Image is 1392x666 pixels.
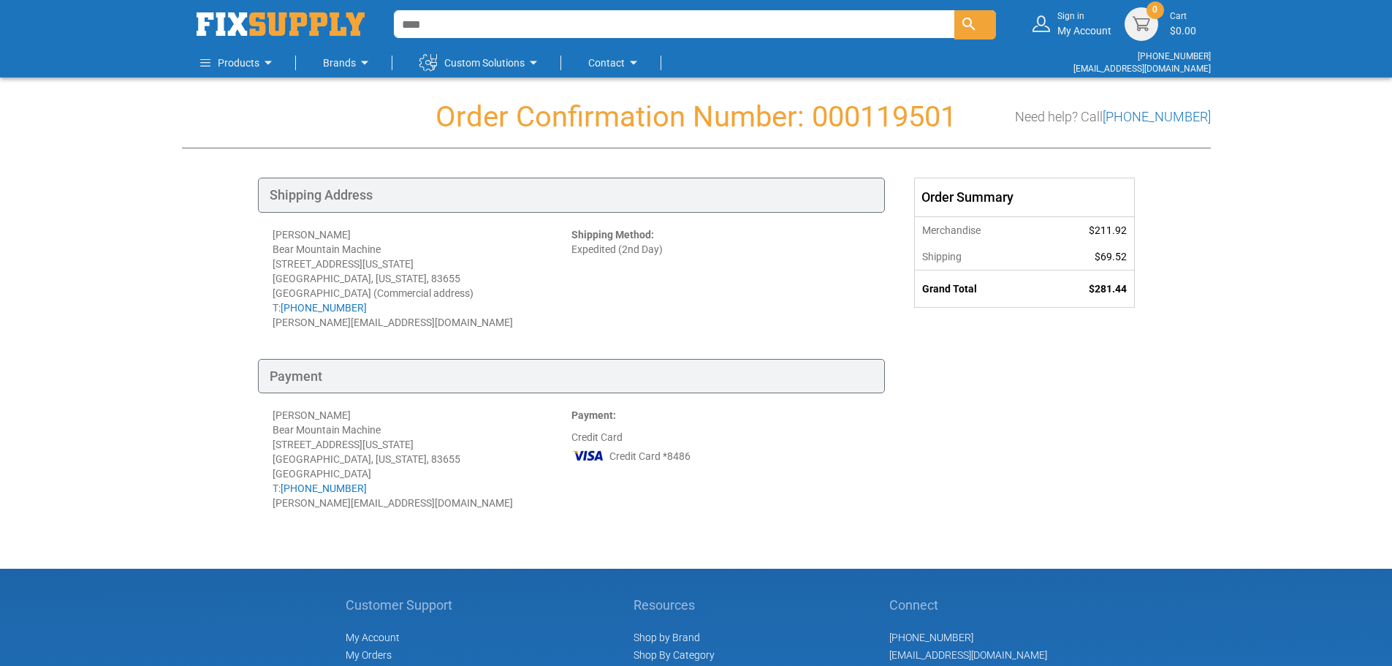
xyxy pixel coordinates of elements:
[273,408,571,510] div: [PERSON_NAME] Bear Mountain Machine [STREET_ADDRESS][US_STATE] [GEOGRAPHIC_DATA], [US_STATE], 836...
[915,243,1042,270] th: Shipping
[182,101,1211,133] h1: Order Confirmation Number: 000119501
[889,598,1047,613] h5: Connect
[915,178,1134,216] div: Order Summary
[1015,110,1211,124] h3: Need help? Call
[1073,64,1211,74] a: [EMAIL_ADDRESS][DOMAIN_NAME]
[273,227,571,330] div: [PERSON_NAME] Bear Mountain Machine [STREET_ADDRESS][US_STATE] [GEOGRAPHIC_DATA], [US_STATE], 836...
[1095,251,1127,262] span: $69.52
[1170,25,1196,37] span: $0.00
[609,449,691,463] span: Credit Card *8486
[571,229,654,241] strong: Shipping Method:
[346,598,460,613] h5: Customer Support
[571,227,870,330] div: Expedited (2nd Day)
[922,283,977,295] strong: Grand Total
[1057,10,1111,23] small: Sign in
[588,48,642,77] a: Contact
[571,409,616,421] strong: Payment:
[281,483,367,494] a: [PHONE_NUMBER]
[571,444,605,466] img: VI
[1103,109,1211,124] a: [PHONE_NUMBER]
[915,216,1042,243] th: Merchandise
[1138,51,1211,61] a: [PHONE_NUMBER]
[889,649,1047,661] a: [EMAIL_ADDRESS][DOMAIN_NAME]
[1152,4,1157,16] span: 0
[258,359,885,394] div: Payment
[1089,283,1127,295] span: $281.44
[571,408,870,510] div: Credit Card
[1170,10,1196,23] small: Cart
[889,632,973,643] a: [PHONE_NUMBER]
[1057,10,1111,37] div: My Account
[258,178,885,213] div: Shipping Address
[346,632,400,643] span: My Account
[346,649,392,661] span: My Orders
[197,12,365,36] a: store logo
[419,48,542,77] a: Custom Solutions
[634,649,715,661] a: Shop By Category
[200,48,277,77] a: Products
[281,302,367,314] a: [PHONE_NUMBER]
[197,12,365,36] img: Fix Industrial Supply
[634,598,716,613] h5: Resources
[634,632,700,643] a: Shop by Brand
[323,48,373,77] a: Brands
[1089,224,1127,236] span: $211.92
